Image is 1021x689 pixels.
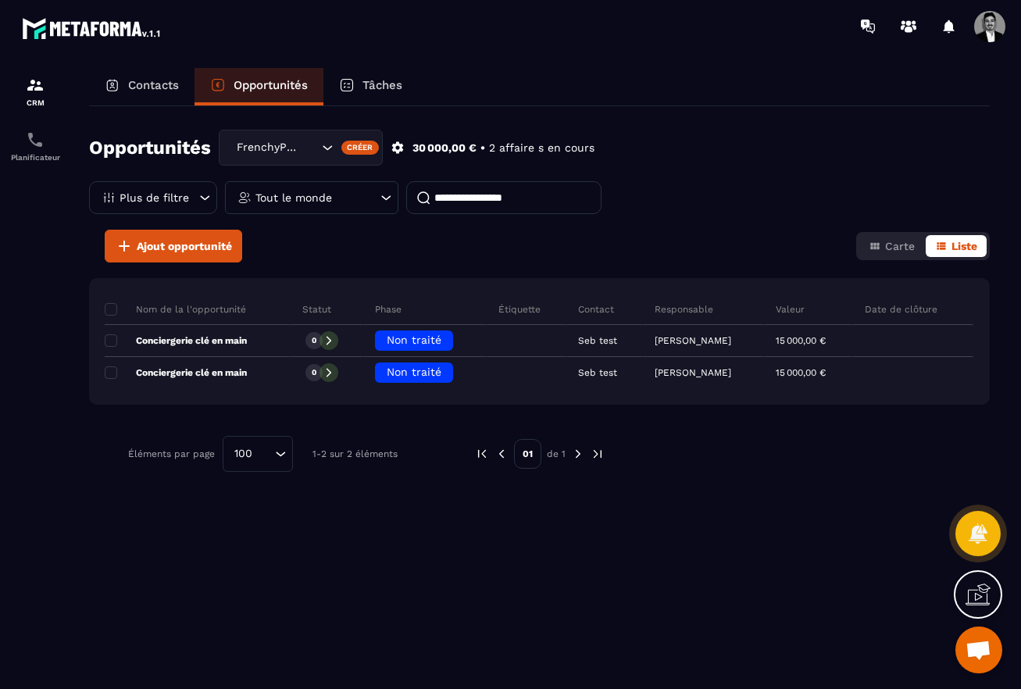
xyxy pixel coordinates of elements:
p: • [480,141,485,155]
span: Non traité [387,334,441,346]
p: Contact [578,303,614,316]
div: Search for option [219,130,383,166]
p: Valeur [776,303,805,316]
img: prev [475,447,489,461]
p: 0 [312,335,316,346]
a: Contacts [89,68,195,105]
img: next [591,447,605,461]
p: 0 [312,367,316,378]
a: Ouvrir le chat [955,627,1002,673]
p: [PERSON_NAME] [655,367,731,378]
p: Éléments par page [128,448,215,459]
button: Liste [926,235,987,257]
p: Planificateur [4,153,66,162]
span: 100 [229,445,258,462]
p: Phase [375,303,402,316]
p: 2 affaire s en cours [489,141,594,155]
a: schedulerschedulerPlanificateur [4,119,66,173]
p: 1-2 sur 2 éléments [312,448,398,459]
h2: Opportunités [89,132,211,163]
img: scheduler [26,130,45,149]
a: Opportunités [195,68,323,105]
p: 01 [514,439,541,469]
button: Ajout opportunité [105,230,242,262]
p: 15 000,00 € [776,367,826,378]
img: logo [22,14,162,42]
p: Tout le monde [255,192,332,203]
p: Étiquette [498,303,541,316]
a: Tâches [323,68,418,105]
p: 30 000,00 € [412,141,477,155]
span: FrenchyPartners [233,139,302,156]
button: Carte [859,235,924,257]
div: Créer [341,141,380,155]
img: prev [494,447,509,461]
span: Ajout opportunité [137,238,232,254]
p: CRM [4,98,66,107]
div: Search for option [223,436,293,472]
p: Date de clôture [865,303,937,316]
p: Plus de filtre [120,192,189,203]
p: Tâches [362,78,402,92]
p: Responsable [655,303,713,316]
p: Opportunités [234,78,308,92]
p: [PERSON_NAME] [655,335,731,346]
p: de 1 [547,448,566,460]
p: Contacts [128,78,179,92]
input: Search for option [258,445,271,462]
img: next [571,447,585,461]
p: Conciergerie clé en main [105,366,247,379]
span: Liste [951,240,977,252]
a: formationformationCRM [4,64,66,119]
p: Nom de la l'opportunité [105,303,246,316]
p: Statut [302,303,331,316]
p: Conciergerie clé en main [105,334,247,347]
input: Search for option [302,139,318,156]
span: Non traité [387,366,441,378]
p: 15 000,00 € [776,335,826,346]
img: formation [26,76,45,95]
span: Carte [885,240,915,252]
